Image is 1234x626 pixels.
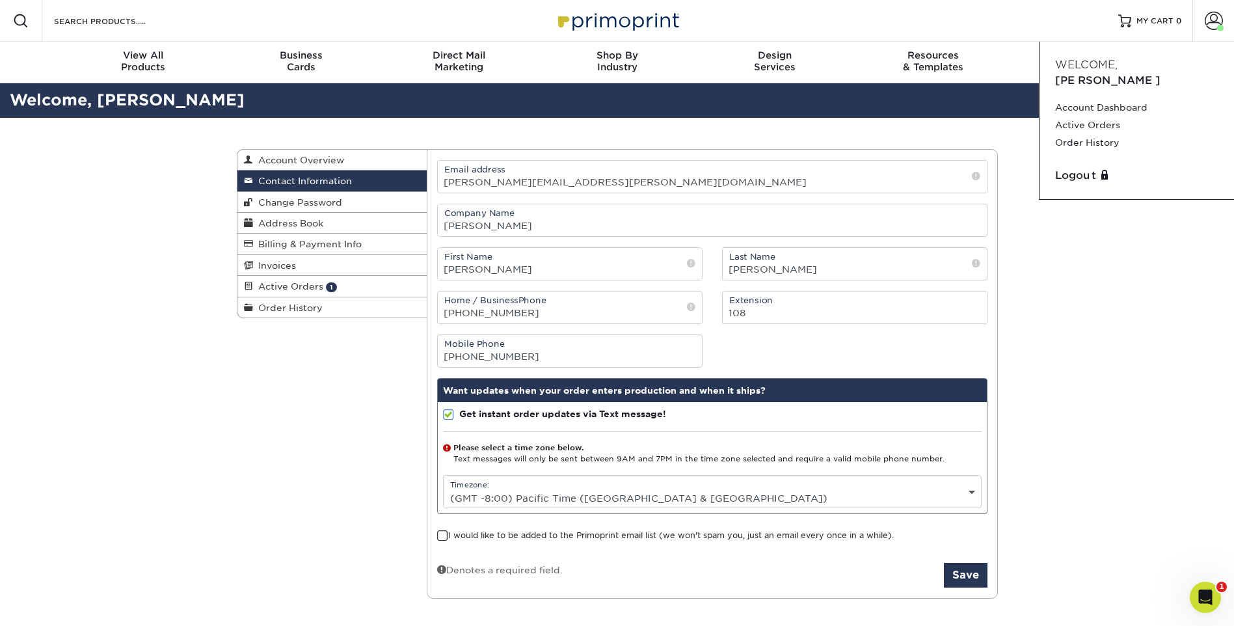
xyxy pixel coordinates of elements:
a: Direct MailMarketing [380,42,538,83]
span: Address Book [253,218,323,228]
a: Order History [237,297,427,318]
a: Contact Information [237,170,427,191]
strong: Get instant order updates via Text message! [459,409,666,419]
a: Order History [1055,134,1218,152]
button: Save [944,563,987,588]
img: Primoprint [552,7,682,34]
span: Change Password [253,197,342,208]
div: Text messages will only be sent between 9AM and 7PM in the time zone selected and require a valid... [443,442,982,465]
span: 1 [1216,582,1227,592]
label: I would like to be added to the Primoprint email list (we won't spam you, just an email every onc... [437,530,894,542]
span: Business [222,49,380,61]
div: Cards [222,49,380,73]
span: 1 [326,282,337,292]
a: Active Orders [1055,116,1218,134]
strong: Please select a time zone below. [453,443,583,452]
a: Logout [1055,168,1218,184]
a: Resources& Templates [854,42,1012,83]
span: Billing & Payment Info [253,239,362,249]
a: Account Dashboard [1055,99,1218,116]
iframe: Intercom live chat [1190,582,1221,613]
span: View All [64,49,222,61]
a: Change Password [237,192,427,213]
div: Marketing [380,49,538,73]
div: Products [64,49,222,73]
div: Industry [538,49,696,73]
span: [PERSON_NAME] [1055,74,1160,87]
div: & Templates [854,49,1012,73]
a: Active Orders 1 [237,276,427,297]
a: Account Overview [237,150,427,170]
span: Order History [253,303,323,313]
a: Shop ByIndustry [538,42,696,83]
span: Welcome, [1055,59,1118,71]
span: MY CART [1136,16,1174,27]
a: Invoices [237,255,427,276]
span: Shop By [538,49,696,61]
span: 0 [1176,16,1182,25]
span: Direct Mail [380,49,538,61]
div: Services [696,49,854,73]
a: Billing & Payment Info [237,234,427,254]
a: Address Book [237,213,427,234]
a: BusinessCards [222,42,380,83]
div: Want updates when your order enters production and when it ships? [438,379,987,402]
div: & Support [1012,49,1170,73]
a: DesignServices [696,42,854,83]
div: Denotes a required field. [437,563,563,577]
span: Account Overview [253,155,344,165]
input: SEARCH PRODUCTS..... [53,13,180,29]
span: Invoices [253,260,296,271]
a: View AllProducts [64,42,222,83]
span: Active Orders [253,281,323,292]
span: Contact [1012,49,1170,61]
span: Contact Information [253,176,352,186]
span: Resources [854,49,1012,61]
a: Contact& Support [1012,42,1170,83]
span: Design [696,49,854,61]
